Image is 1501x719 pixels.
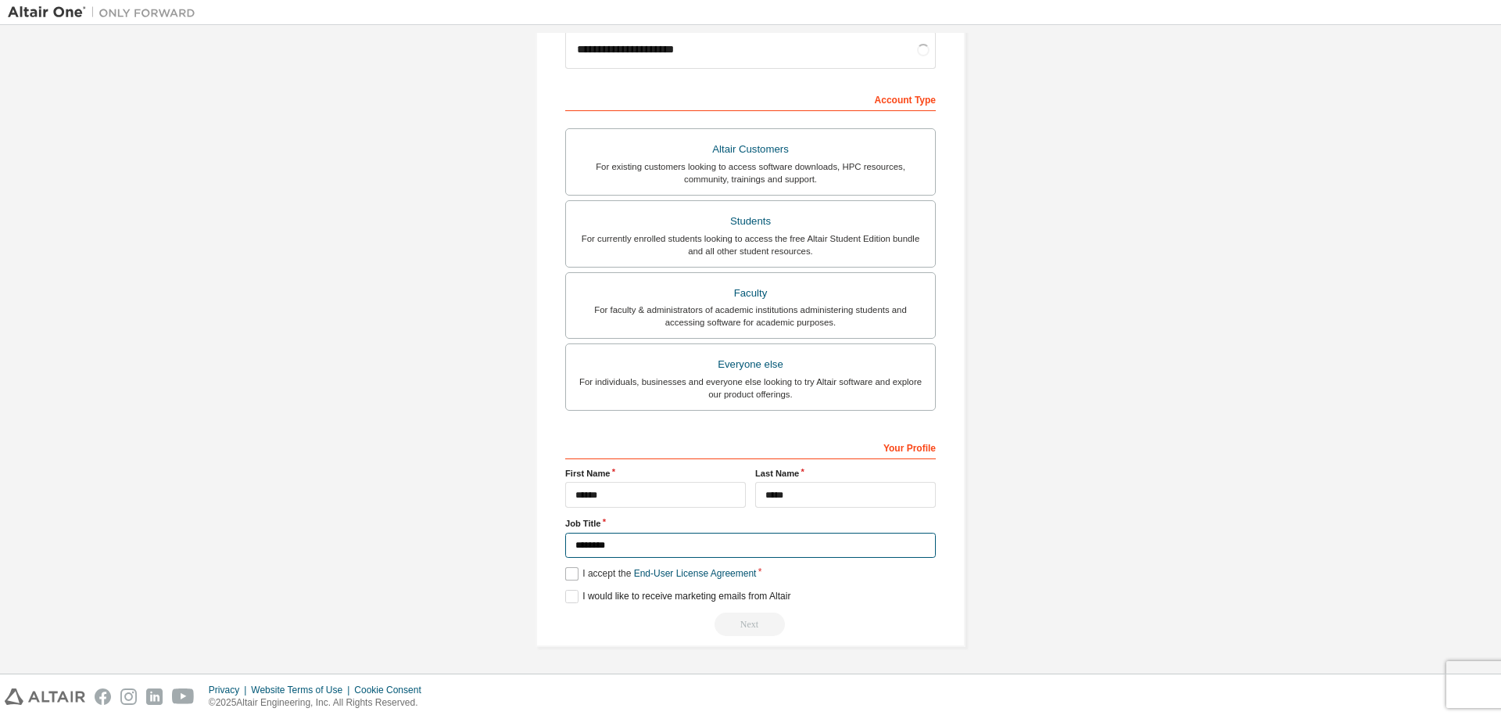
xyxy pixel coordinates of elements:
label: Job Title [565,517,936,530]
label: Last Name [755,467,936,480]
div: For currently enrolled students looking to access the free Altair Student Edition bundle and all ... [575,232,926,257]
img: linkedin.svg [146,688,163,705]
div: For faculty & administrators of academic institutions administering students and accessing softwa... [575,304,926,329]
div: For individuals, businesses and everyone else looking to try Altair software and explore our prod... [575,376,926,401]
div: Please wait while checking email ... [565,613,936,636]
img: altair_logo.svg [5,688,85,705]
img: instagram.svg [120,688,137,705]
label: I would like to receive marketing emails from Altair [565,590,790,603]
div: Your Profile [565,434,936,459]
a: End-User License Agreement [634,568,757,579]
img: Altair One [8,5,203,20]
img: youtube.svg [172,688,195,705]
div: Altair Customers [575,138,926,160]
div: Account Type [565,86,936,111]
div: Website Terms of Use [251,684,354,696]
div: Everyone else [575,354,926,376]
label: I accept the [565,567,756,581]
div: Privacy [209,684,251,696]
div: Faculty [575,282,926,304]
img: facebook.svg [95,688,111,705]
p: © 2025 Altair Engineering, Inc. All Rights Reserved. [209,696,431,710]
div: Students [575,210,926,232]
div: Cookie Consent [354,684,430,696]
label: First Name [565,467,746,480]
div: For existing customers looking to access software downloads, HPC resources, community, trainings ... [575,160,926,185]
